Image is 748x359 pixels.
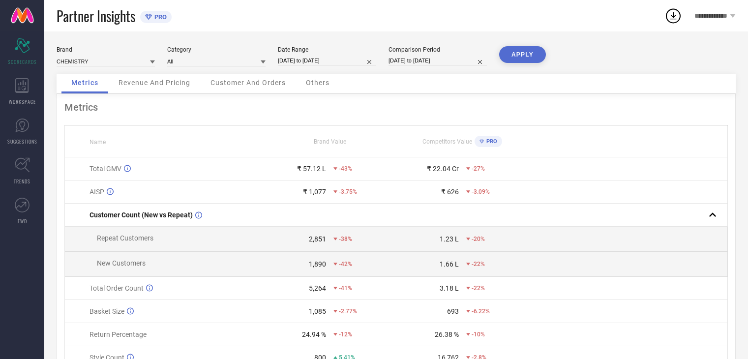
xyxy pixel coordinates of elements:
input: Select date range [278,56,376,66]
span: Repeat Customers [97,234,153,242]
div: Comparison Period [389,46,487,53]
span: -43% [339,165,352,172]
span: Others [306,79,329,87]
span: -22% [472,285,485,292]
div: ₹ 57.12 L [297,165,326,173]
div: ₹ 22.04 Cr [427,165,459,173]
span: PRO [484,138,497,145]
span: -41% [339,285,352,292]
span: -3.75% [339,188,357,195]
div: Category [167,46,266,53]
div: 1,890 [309,260,326,268]
span: Partner Insights [57,6,135,26]
span: Revenue And Pricing [119,79,190,87]
span: -6.22% [472,308,490,315]
span: Brand Value [314,138,346,145]
span: Metrics [71,79,98,87]
span: Competitors Value [422,138,472,145]
span: TRENDS [14,178,30,185]
span: Name [90,139,106,146]
div: 5,264 [309,284,326,292]
div: 693 [447,307,459,315]
div: 1.23 L [440,235,459,243]
div: 1,085 [309,307,326,315]
span: -22% [472,261,485,268]
span: -2.77% [339,308,357,315]
div: ₹ 626 [441,188,459,196]
span: -27% [472,165,485,172]
span: New Customers [97,259,146,267]
span: Customer Count (New vs Repeat) [90,211,193,219]
span: WORKSPACE [9,98,36,105]
div: Open download list [664,7,682,25]
div: Metrics [64,101,728,113]
span: Customer And Orders [210,79,286,87]
div: Date Range [278,46,376,53]
span: -42% [339,261,352,268]
span: PRO [152,13,167,21]
span: -38% [339,236,352,242]
span: -10% [472,331,485,338]
span: -20% [472,236,485,242]
button: APPLY [499,46,546,63]
span: AISP [90,188,104,196]
div: 1.66 L [440,260,459,268]
div: 24.94 % [302,330,326,338]
div: ₹ 1,077 [303,188,326,196]
div: 3.18 L [440,284,459,292]
span: Total GMV [90,165,121,173]
span: SUGGESTIONS [7,138,37,145]
span: Return Percentage [90,330,147,338]
div: 2,851 [309,235,326,243]
span: Basket Size [90,307,124,315]
div: Brand [57,46,155,53]
input: Select comparison period [389,56,487,66]
div: 26.38 % [435,330,459,338]
span: Total Order Count [90,284,144,292]
span: FWD [18,217,27,225]
span: -12% [339,331,352,338]
span: SCORECARDS [8,58,37,65]
span: -3.09% [472,188,490,195]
